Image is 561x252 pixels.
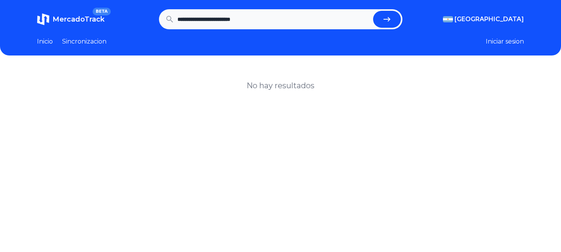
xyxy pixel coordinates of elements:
[37,37,53,46] a: Inicio
[37,13,105,25] a: MercadoTrackBETA
[247,80,314,91] h1: No hay resultados
[37,13,49,25] img: MercadoTrack
[443,16,453,22] img: Argentina
[455,15,524,24] span: [GEOGRAPHIC_DATA]
[93,8,111,15] span: BETA
[52,15,105,24] span: MercadoTrack
[486,37,524,46] button: Iniciar sesion
[443,15,524,24] button: [GEOGRAPHIC_DATA]
[62,37,106,46] a: Sincronizacion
